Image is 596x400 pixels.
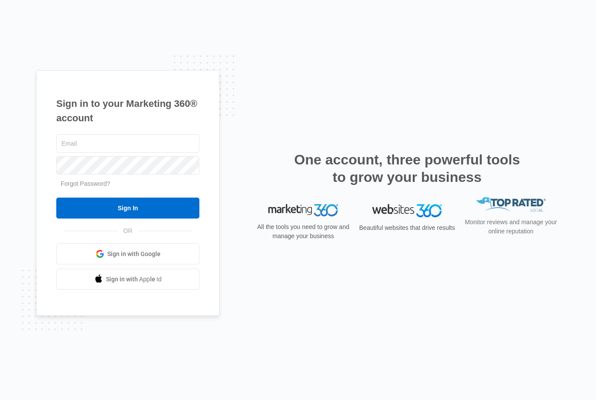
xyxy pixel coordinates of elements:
h2: One account, three powerful tools to grow your business [291,151,523,186]
p: Beautiful websites that drive results [358,223,456,232]
input: Email [56,134,199,153]
p: Monitor reviews and manage your online reputation [462,225,560,243]
h1: Sign in to your Marketing 360® account [56,96,199,125]
a: Sign in with Google [56,243,199,264]
a: Forgot Password? [61,180,110,187]
img: Websites 360 [372,204,442,217]
span: Sign in with Google [107,250,161,259]
span: Sign in with Apple Id [106,275,162,284]
p: All the tools you need to grow and manage your business [254,222,352,241]
input: Sign In [56,198,199,219]
img: Top Rated Local [476,204,546,219]
span: OR [117,226,139,236]
a: Sign in with Apple Id [56,269,199,290]
img: Marketing 360 [268,204,338,216]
